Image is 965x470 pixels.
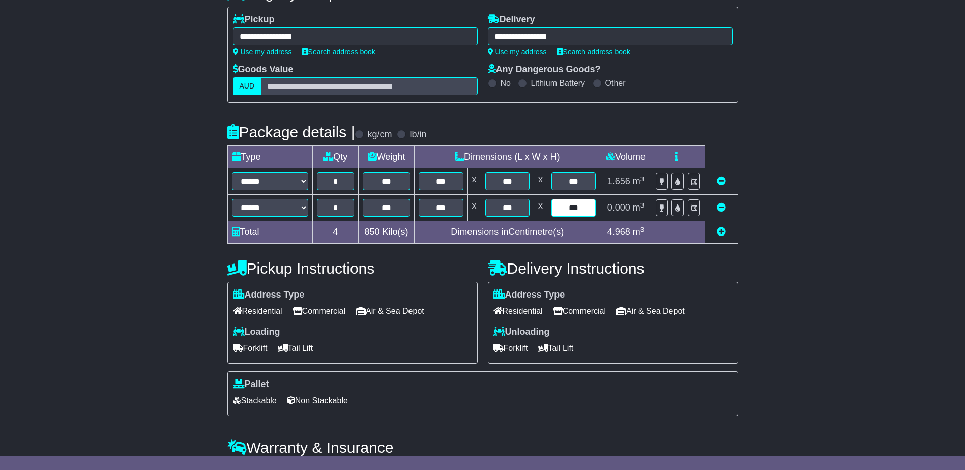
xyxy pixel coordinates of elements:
label: AUD [233,77,261,95]
td: Qty [312,146,359,168]
span: Non Stackable [287,393,348,408]
a: Add new item [717,227,726,237]
td: Weight [359,146,415,168]
span: Residential [233,303,282,319]
span: Air & Sea Depot [616,303,685,319]
label: Any Dangerous Goods? [488,64,601,75]
span: 1.656 [607,176,630,186]
td: Volume [600,146,651,168]
td: Dimensions (L x W x H) [415,146,600,168]
td: Type [227,146,312,168]
label: Unloading [493,327,550,338]
label: lb/in [410,129,426,140]
span: Stackable [233,393,277,408]
a: Use my address [233,48,292,56]
span: Forklift [233,340,268,356]
td: Kilo(s) [359,221,415,244]
span: m [633,176,645,186]
span: Forklift [493,340,528,356]
a: Remove this item [717,202,726,213]
span: 0.000 [607,202,630,213]
a: Remove this item [717,176,726,186]
h4: Warranty & Insurance [227,439,738,456]
td: x [467,168,481,195]
span: Commercial [553,303,606,319]
td: x [534,168,547,195]
label: Goods Value [233,64,294,75]
span: Tail Lift [538,340,574,356]
label: Other [605,78,626,88]
td: 4 [312,221,359,244]
span: m [633,227,645,237]
label: Pallet [233,379,269,390]
a: Search address book [302,48,375,56]
label: Delivery [488,14,535,25]
td: Total [227,221,312,244]
h4: Package details | [227,124,355,140]
label: kg/cm [367,129,392,140]
h4: Pickup Instructions [227,260,478,277]
label: Loading [233,327,280,338]
td: x [534,195,547,221]
span: m [633,202,645,213]
sup: 3 [640,226,645,233]
label: Pickup [233,14,275,25]
td: x [467,195,481,221]
sup: 3 [640,175,645,183]
span: Commercial [293,303,345,319]
span: 850 [365,227,380,237]
a: Search address book [557,48,630,56]
td: Dimensions in Centimetre(s) [415,221,600,244]
sup: 3 [640,201,645,209]
span: Tail Lift [278,340,313,356]
label: Lithium Battery [531,78,585,88]
label: Address Type [493,289,565,301]
h4: Delivery Instructions [488,260,738,277]
span: 4.968 [607,227,630,237]
span: Air & Sea Depot [356,303,424,319]
a: Use my address [488,48,547,56]
label: No [501,78,511,88]
label: Address Type [233,289,305,301]
span: Residential [493,303,543,319]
